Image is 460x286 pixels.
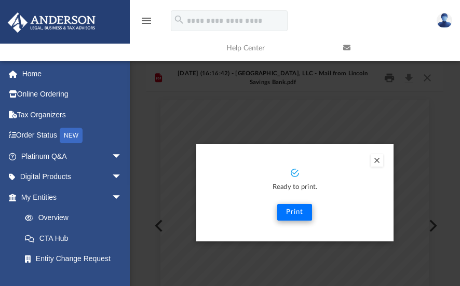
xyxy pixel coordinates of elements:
[140,15,153,27] i: menu
[5,12,99,33] img: Anderson Advisors Platinum Portal
[112,167,132,188] span: arrow_drop_down
[219,28,335,69] a: Help Center
[15,228,138,249] a: CTA Hub
[140,20,153,27] a: menu
[7,146,138,167] a: Platinum Q&Aarrow_drop_down
[112,187,132,208] span: arrow_drop_down
[207,182,383,194] p: Ready to print.
[437,13,452,28] img: User Pic
[7,167,138,187] a: Digital Productsarrow_drop_down
[112,146,132,167] span: arrow_drop_down
[7,84,138,105] a: Online Ordering
[60,128,83,143] div: NEW
[15,208,138,228] a: Overview
[15,249,138,269] a: Entity Change Request
[173,14,185,25] i: search
[7,125,138,146] a: Order StatusNEW
[7,104,138,125] a: Tax Organizers
[7,63,138,84] a: Home
[7,187,138,208] a: My Entitiesarrow_drop_down
[277,204,312,221] button: Print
